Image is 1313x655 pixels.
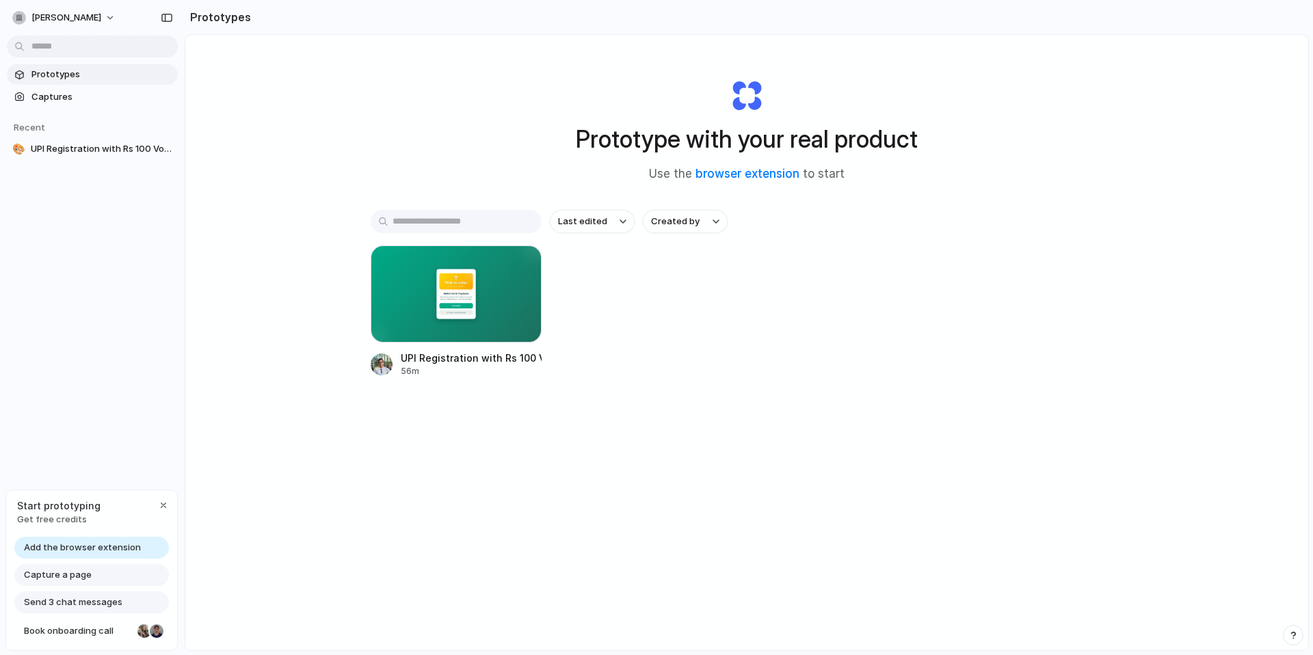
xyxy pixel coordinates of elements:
[185,9,251,25] h2: Prototypes
[651,215,700,228] span: Created by
[31,142,172,156] span: UPI Registration with Rs 100 Voucher
[371,245,542,377] a: UPI Registration with Rs 100 VoucherUPI Registration with Rs 100 Voucher56m
[401,351,542,365] div: UPI Registration with Rs 100 Voucher
[7,87,178,107] a: Captures
[31,90,172,104] span: Captures
[643,210,728,233] button: Created by
[550,210,635,233] button: Last edited
[14,122,45,133] span: Recent
[31,68,172,81] span: Prototypes
[649,165,845,183] span: Use the to start
[695,167,799,181] a: browser extension
[31,11,101,25] span: [PERSON_NAME]
[136,623,152,639] div: Nicole Kubica
[24,541,141,554] span: Add the browser extension
[17,498,101,513] span: Start prototyping
[24,568,92,582] span: Capture a page
[14,620,169,642] a: Book onboarding call
[148,623,165,639] div: Christian Iacullo
[24,596,122,609] span: Send 3 chat messages
[401,365,542,377] div: 56m
[7,139,178,159] a: 🎨UPI Registration with Rs 100 Voucher
[576,121,918,157] h1: Prototype with your real product
[24,624,132,638] span: Book onboarding call
[558,215,607,228] span: Last edited
[17,513,101,526] span: Get free credits
[12,142,25,156] div: 🎨
[7,64,178,85] a: Prototypes
[7,7,122,29] button: [PERSON_NAME]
